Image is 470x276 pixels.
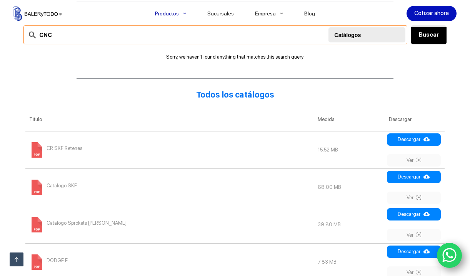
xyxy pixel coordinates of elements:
[437,243,462,268] a: WhatsApp
[411,25,447,44] button: Buscar
[387,246,441,258] a: Descargar
[25,108,313,131] th: Titulo
[387,171,441,183] a: Descargar
[387,154,441,167] a: Ver
[47,180,77,192] span: Catalogo SKF
[387,229,441,241] a: Ver
[314,206,385,243] td: 39.80 MB
[28,30,37,40] img: search-24.svg
[47,217,127,229] span: Catalogo Sprokets [PERSON_NAME]
[196,90,274,99] strong: Todos los catálogos
[47,142,82,155] span: CR SKF Retenes
[387,192,441,204] a: Ver
[385,108,445,131] th: Descargar
[387,208,441,220] a: Descargar
[23,25,407,44] input: Search files...
[314,131,385,168] td: 15.52 MB
[29,222,127,227] a: Catalogo Sprokets [PERSON_NAME]
[314,108,385,131] th: Medida
[13,6,62,21] img: Balerytodo
[407,6,457,21] a: Cotizar ahora
[387,133,441,146] a: Descargar
[47,254,68,267] span: DODGE E
[23,54,447,60] p: Sorry, we haven't found anything that matches this search query
[29,259,68,265] a: DODGE E
[29,147,82,153] a: CR SKF Retenes
[29,184,77,190] a: Catalogo SKF
[10,252,23,266] a: Ir arriba
[314,168,385,206] td: 68.00 MB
